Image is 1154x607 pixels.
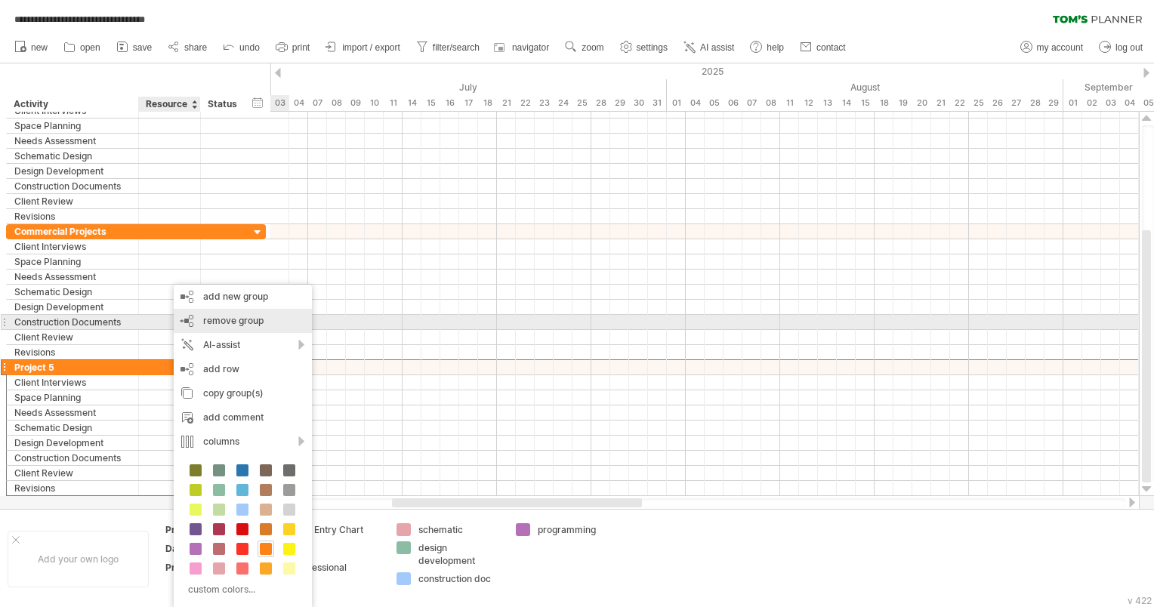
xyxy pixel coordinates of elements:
[14,254,131,269] div: Space Planning
[1026,95,1044,111] div: Thursday, 28 August 2025
[572,95,591,111] div: Friday, 25 July 2025
[164,38,211,57] a: share
[629,95,648,111] div: Wednesday, 30 July 2025
[8,531,149,587] div: Add your own logo
[1017,38,1088,57] a: my account
[203,315,264,326] span: remove group
[512,42,549,53] span: navigator
[60,38,105,57] a: open
[14,209,131,223] div: Revisions
[174,405,312,430] div: add comment
[418,523,501,536] div: schematic
[14,390,131,405] div: Space Planning
[1063,95,1082,111] div: Monday, 1 September 2025
[14,345,131,359] div: Revisions
[174,430,312,454] div: columns
[969,95,988,111] div: Monday, 25 August 2025
[133,42,152,53] span: save
[80,42,100,53] span: open
[14,134,131,148] div: Needs Assessment
[875,95,893,111] div: Monday, 18 August 2025
[418,541,501,567] div: design development
[289,95,308,111] div: Friday, 4 July 2025
[988,95,1007,111] div: Tuesday, 26 August 2025
[1044,95,1063,111] div: Friday, 29 August 2025
[440,95,459,111] div: Wednesday, 16 July 2025
[14,164,131,178] div: Design Development
[912,95,931,111] div: Wednesday, 20 August 2025
[184,42,207,53] span: share
[31,42,48,53] span: new
[492,38,554,57] a: navigator
[14,360,131,374] div: Project 5
[174,357,312,381] div: add row
[667,79,1063,95] div: August 2025
[837,95,856,111] div: Thursday, 14 August 2025
[165,542,248,555] div: Date:
[705,95,724,111] div: Tuesday, 5 August 2025
[816,42,846,53] span: contact
[308,95,327,111] div: Monday, 7 July 2025
[1082,95,1101,111] div: Tuesday, 2 September 2025
[14,224,131,239] div: Commercial Projects
[421,95,440,111] div: Tuesday, 15 July 2025
[14,97,130,112] div: Activity
[412,38,484,57] a: filter/search
[516,95,535,111] div: Tuesday, 22 July 2025
[742,95,761,111] div: Thursday, 7 August 2025
[893,95,912,111] div: Tuesday, 19 August 2025
[1128,595,1152,606] div: v 422
[767,42,784,53] span: help
[165,523,248,536] div: Project:
[292,42,310,53] span: print
[950,95,969,111] div: Friday, 22 August 2025
[648,95,667,111] div: Thursday, 31 July 2025
[1037,42,1083,53] span: my account
[582,42,603,53] span: zoom
[272,38,314,57] a: print
[1095,38,1147,57] a: log out
[459,95,478,111] div: Thursday, 17 July 2025
[761,95,780,111] div: Friday, 8 August 2025
[14,405,131,420] div: Needs Assessment
[327,95,346,111] div: Tuesday, 8 July 2025
[780,95,799,111] div: Monday, 11 August 2025
[418,572,501,585] div: construction doc
[14,315,131,329] div: Construction Documents
[14,270,131,284] div: Needs Assessment
[680,38,739,57] a: AI assist
[610,95,629,111] div: Tuesday, 29 July 2025
[616,38,672,57] a: settings
[433,42,480,53] span: filter/search
[113,38,156,57] a: save
[11,38,52,57] a: new
[686,95,705,111] div: Monday, 4 August 2025
[208,97,241,112] div: Status
[14,285,131,299] div: Schematic Design
[384,95,403,111] div: Friday, 11 July 2025
[591,95,610,111] div: Monday, 28 July 2025
[818,95,837,111] div: Wednesday, 13 August 2025
[219,38,264,57] a: undo
[14,466,131,480] div: Client Review
[746,38,788,57] a: help
[174,285,312,309] div: add new group
[700,42,734,53] span: AI assist
[538,523,620,536] div: programming
[174,333,312,357] div: AI-assist
[799,95,818,111] div: Tuesday, 12 August 2025
[1115,42,1143,53] span: log out
[14,300,131,314] div: Design Development
[1120,95,1139,111] div: Thursday, 4 September 2025
[239,42,260,53] span: undo
[14,375,131,390] div: Client Interviews
[146,97,192,112] div: Resource
[174,381,312,405] div: copy group(s)
[14,436,131,450] div: Design Development
[14,451,131,465] div: Construction Documents
[667,95,686,111] div: Friday, 1 August 2025
[561,38,608,57] a: zoom
[322,38,405,57] a: import / export
[365,95,384,111] div: Thursday, 10 July 2025
[14,330,131,344] div: Client Review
